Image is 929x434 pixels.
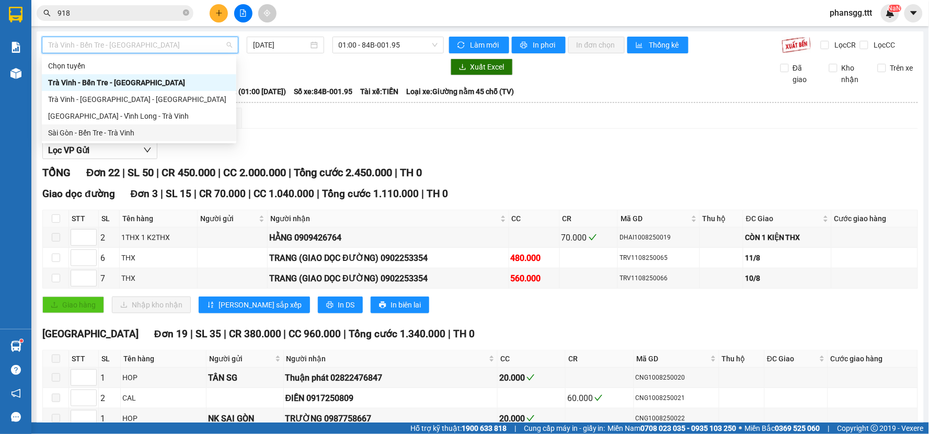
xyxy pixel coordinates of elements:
span: TH 0 [454,328,475,340]
div: Trà Vinh - [GEOGRAPHIC_DATA] - [GEOGRAPHIC_DATA] [48,94,230,105]
span: In DS [338,299,354,311]
span: CR 380.000 [229,328,281,340]
td: CNG1008250022 [634,408,719,429]
input: 11/08/2025 [253,39,308,51]
button: bar-chartThống kê [627,37,689,53]
div: TRANG (GIAO DỌC ĐƯỜNG) 0902253354 [269,272,507,285]
span: CC 960.000 [289,328,341,340]
span: printer [326,301,334,310]
span: Increase Value [85,390,96,398]
div: HẰNG 0909426764 [269,231,507,244]
div: Sài Gòn - Vĩnh Long - Trà Vinh [42,108,236,124]
td: TRV1108250065 [618,248,699,268]
span: Số xe: 84B-001.95 [294,86,352,97]
span: Increase Value [85,270,96,278]
span: | [514,422,516,434]
span: download [459,63,466,72]
span: Tổng cước 2.450.000 [294,166,392,179]
span: Mã GD [637,353,708,364]
img: solution-icon [10,42,21,53]
div: CÒN 1 KIỆN THX [745,232,829,243]
span: copyright [871,425,878,432]
div: Trà Vinh - Bến Tre - [GEOGRAPHIC_DATA] [48,77,230,88]
div: Sài Gòn - Bến Tre - Trà Vinh [42,124,236,141]
span: Thống kê [649,39,680,51]
span: check [589,233,597,242]
span: | [449,328,451,340]
div: ĐIỀN 0917250809 [285,392,496,405]
span: sync [457,41,466,50]
span: | [190,328,193,340]
span: down [88,279,94,285]
button: aim [258,4,277,22]
button: Lọc VP Gửi [42,142,157,159]
div: 7 [100,272,118,285]
div: CAL [122,392,204,404]
span: | [224,328,226,340]
span: down [143,146,152,154]
span: down [88,238,94,245]
button: printerIn biên lai [371,296,429,313]
span: Miền Nam [608,422,737,434]
span: Increase Value [85,370,96,378]
div: 10/8 [745,272,829,284]
div: 70.000 [561,231,616,244]
span: SL [95,73,109,87]
th: CR [566,350,634,368]
button: plus [210,4,228,22]
td: CNG1008250021 [634,388,719,408]
span: Làm mới [471,39,501,51]
div: Tên hàng: HỘP ( : 1 ) [9,74,207,87]
span: Decrease Value [85,398,96,406]
span: search [43,9,51,17]
span: TỔNG [42,166,71,179]
span: Lọc CC [870,39,897,51]
span: Loại xe: Giường nằm 45 chỗ (TV) [406,86,514,97]
span: message [11,412,21,422]
button: printerIn DS [318,296,363,313]
div: 2 [100,231,118,244]
button: file-add [234,4,253,22]
th: STT [69,210,99,227]
span: down [88,259,94,265]
span: | [828,422,830,434]
span: sort-ascending [207,301,214,310]
span: SL 35 [196,328,221,340]
span: [GEOGRAPHIC_DATA] [42,328,139,340]
span: bar-chart [636,41,645,50]
th: SL [99,350,121,368]
span: | [289,166,291,179]
div: HOP [122,413,204,424]
th: Cước giao hàng [828,350,918,368]
span: Lọc CR [831,39,858,51]
div: 6 [100,252,118,265]
div: TRƯỜNG 0987758667 [285,412,496,425]
span: Decrease Value [85,418,96,426]
button: In đơn chọn [568,37,625,53]
th: CC [509,210,560,227]
span: Người gửi [209,353,272,364]
span: Người gửi [200,213,257,224]
span: | [317,188,319,200]
span: SL 50 [128,166,154,179]
span: Mã GD [621,213,689,224]
button: downloadNhập kho nhận [112,296,191,313]
div: Chọn tuyến [42,58,236,74]
span: printer [520,41,529,50]
div: 480.000 [511,252,558,265]
div: 560.000 [511,272,558,285]
th: Thu hộ [719,350,765,368]
span: CC 2.000.000 [223,166,286,179]
img: warehouse-icon [10,68,21,79]
span: question-circle [11,365,21,375]
span: file-add [239,9,247,17]
span: In phơi [533,39,557,51]
span: Gửi: [9,9,25,20]
span: notification [11,389,21,398]
span: close-circle [183,8,189,18]
div: HOP [122,372,204,383]
div: 0743725727 [122,34,207,49]
span: Trên xe [886,62,917,74]
span: up [88,272,94,278]
span: ĐC Giao [746,213,820,224]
